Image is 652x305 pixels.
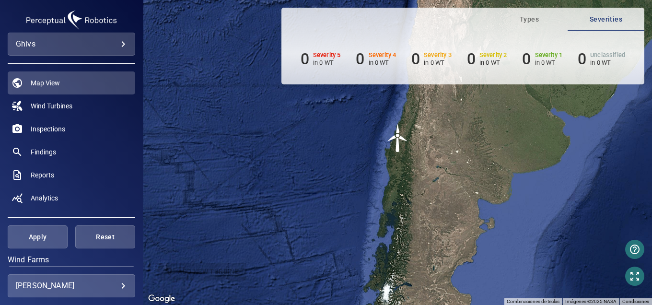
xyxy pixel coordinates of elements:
gmp-advanced-marker: T10 [384,124,412,152]
p: in 0 WT [479,59,507,66]
div: Wind Farms [8,266,135,289]
p: in 0 WT [369,59,396,66]
span: Reports [31,170,54,180]
li: Severity 5 [301,50,341,68]
h6: Severity 5 [313,52,341,59]
p: in 0 WT [424,59,452,66]
h6: 0 [356,50,364,68]
span: Map View [31,78,60,88]
a: map active [8,71,135,94]
li: Severity 1 [522,50,562,68]
li: Severity 3 [411,50,452,68]
span: Wind Turbines [31,101,72,111]
h6: Unclassified [590,52,625,59]
li: Severity Unclassified [578,50,625,68]
a: Abrir esta área en Google Maps (se abre en una ventana nueva) [146,293,177,305]
span: Findings [31,147,56,157]
button: Reset [75,225,135,248]
h6: Severity 3 [424,52,452,59]
a: inspections noActive [8,117,135,141]
button: Combinaciones de teclas [507,298,559,305]
a: Condiciones [622,299,649,304]
span: Types [497,13,562,25]
a: reports noActive [8,164,135,187]
h6: Severity 1 [535,52,563,59]
h6: 0 [301,50,309,68]
span: Apply [20,231,56,243]
p: in 0 WT [313,59,341,66]
h6: 0 [578,50,586,68]
h6: Severity 4 [369,52,396,59]
li: Severity 4 [356,50,396,68]
span: Imágenes ©2025 NASA [565,299,617,304]
span: Severities [573,13,639,25]
img: windFarmIcon.svg [384,124,412,152]
button: Apply [8,225,68,248]
a: findings noActive [8,141,135,164]
img: ghivs-logo [23,8,119,33]
p: in 0 WT [590,59,625,66]
a: analytics noActive [8,187,135,210]
label: Wind Farms [8,256,135,264]
div: ghivs [8,33,135,56]
p: in 0 WT [535,59,563,66]
div: [PERSON_NAME] [16,278,127,293]
span: Analytics [31,193,58,203]
h6: Severity 2 [479,52,507,59]
a: windturbines noActive [8,94,135,117]
h6: 0 [522,50,531,68]
img: Google [146,293,177,305]
span: Inspections [31,124,65,134]
h6: 0 [411,50,420,68]
span: Reset [87,231,123,243]
h6: 0 [467,50,476,68]
div: ghivs [16,36,127,52]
